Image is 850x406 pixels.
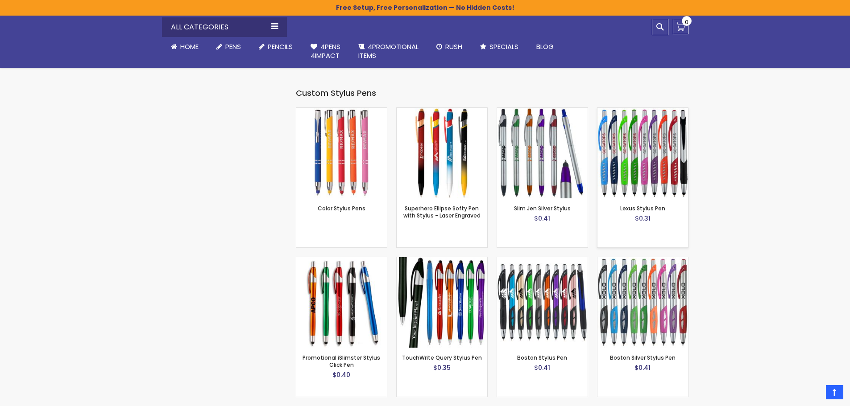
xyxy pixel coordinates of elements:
[207,37,250,57] a: Pens
[296,107,387,115] a: Color Stylus Pens
[296,257,387,264] a: Promotional iSlimster Stylus Click Pen
[597,107,688,115] a: Lexus Stylus Pen
[536,42,554,51] span: Blog
[302,37,349,66] a: 4Pens4impact
[471,37,527,57] a: Specials
[296,87,376,98] span: Custom Stylus Pens
[497,107,588,115] a: Slim Jen Silver Stylus
[685,18,688,26] span: 0
[296,257,387,348] img: Promotional iSlimster Stylus Click Pen
[489,42,518,51] span: Specials
[597,257,688,348] img: Boston Silver Stylus Pen
[349,37,427,66] a: 4PROMOTIONALITEMS
[497,257,588,348] img: Boston Stylus Pen
[303,354,380,369] a: Promotional iSlimster Stylus Click Pen
[610,354,676,361] a: Boston Silver Stylus Pen
[402,354,482,361] a: TouchWrite Query Stylus Pen
[620,205,665,212] a: Lexus Stylus Pen
[397,108,487,198] img: Superhero Ellipse Softy Pen with Stylus - Laser Engraved
[514,205,571,212] a: Slim Jen Silver Stylus
[358,42,419,60] span: 4PROMOTIONAL ITEMS
[250,37,302,57] a: Pencils
[673,19,688,34] a: 0
[332,370,350,379] span: $0.40
[527,37,563,57] a: Blog
[427,37,471,57] a: Rush
[268,42,293,51] span: Pencils
[397,257,487,264] a: TouchWrite Query Stylus Pen
[397,107,487,115] a: Superhero Ellipse Softy Pen with Stylus - Laser Engraved
[433,363,451,372] span: $0.35
[497,257,588,264] a: Boston Stylus Pen
[180,42,199,51] span: Home
[634,363,651,372] span: $0.41
[311,42,340,60] span: 4Pens 4impact
[635,214,651,223] span: $0.31
[445,42,462,51] span: Rush
[826,385,843,399] a: Top
[534,363,550,372] span: $0.41
[397,257,487,348] img: TouchWrite Query Stylus Pen
[534,214,550,223] span: $0.41
[162,17,287,37] div: All Categories
[497,108,588,198] img: Slim Jen Silver Stylus
[296,108,387,198] img: Color Stylus Pens
[162,37,207,57] a: Home
[318,205,365,212] a: Color Stylus Pens
[225,42,241,51] span: Pens
[403,205,481,219] a: Superhero Ellipse Softy Pen with Stylus - Laser Engraved
[517,354,567,361] a: Boston Stylus Pen
[597,257,688,264] a: Boston Silver Stylus Pen
[597,108,688,198] img: Lexus Stylus Pen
